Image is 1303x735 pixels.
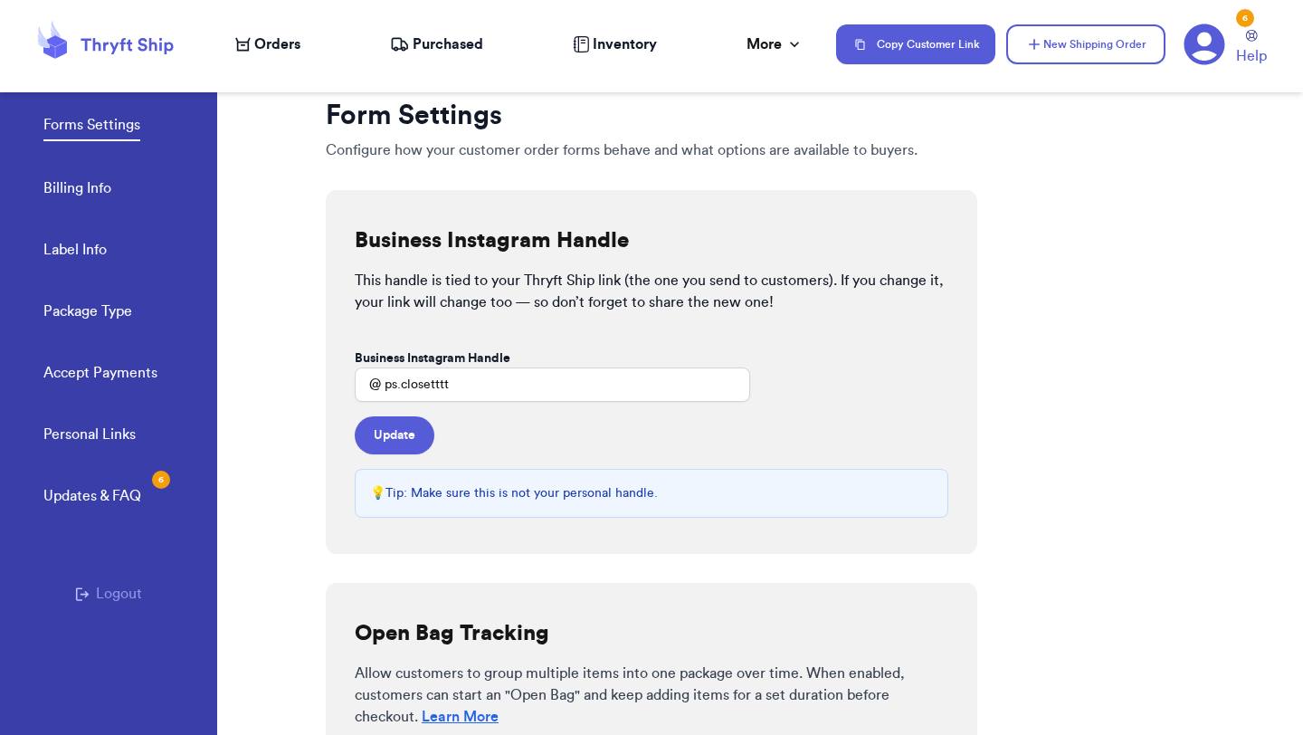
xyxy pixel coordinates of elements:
div: 6 [1236,9,1254,27]
span: Inventory [593,33,657,55]
p: Configure how your customer order forms behave and what options are available to buyers. [326,139,977,161]
span: Orders [254,33,300,55]
div: More [747,33,804,55]
p: Allow customers to group multiple items into one package over time. When enabled, customers can s... [355,663,934,728]
h1: Form Settings [326,100,977,132]
button: Copy Customer Link [836,24,995,64]
a: Accept Payments [43,362,157,387]
div: Updates & FAQ [43,485,141,507]
p: This handle is tied to your Thryft Ship link (the one you send to customers). If you change it, y... [355,270,948,313]
a: Help [1236,30,1267,67]
h2: Open Bag Tracking [355,623,549,644]
div: 6 [152,471,170,489]
p: 💡 Tip: Make sure this is not your personal handle. [370,484,658,502]
div: @ [355,367,381,402]
a: Personal Links [43,424,136,449]
a: Learn More [422,710,499,724]
a: Orders [235,33,300,55]
a: Forms Settings [43,114,140,141]
span: Help [1236,45,1267,67]
a: Label Info [43,239,107,264]
a: 6 [1184,24,1225,65]
a: Billing Info [43,177,111,203]
span: Purchased [413,33,483,55]
a: Package Type [43,301,132,326]
a: Updates & FAQ6 [43,485,141,511]
button: New Shipping Order [1006,24,1165,64]
a: Inventory [573,33,657,55]
a: Purchased [390,33,483,55]
button: Logout [75,583,142,605]
h2: Business Instagram Handle [355,226,629,255]
label: Business Instagram Handle [355,349,510,367]
button: Update [355,416,434,454]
